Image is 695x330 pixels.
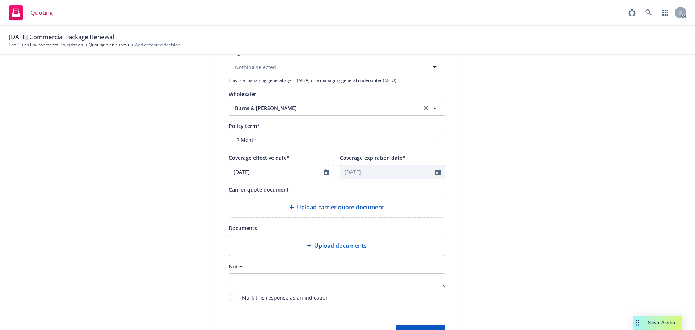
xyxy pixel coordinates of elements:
svg: Calendar [435,169,441,175]
span: Carrier quote document [229,186,289,193]
button: Burns & [PERSON_NAME]clear selection [229,101,445,116]
span: Burns & [PERSON_NAME] [235,104,411,112]
span: Quoting [30,10,53,16]
input: DD/MM/YYYY [229,165,324,179]
button: Nothing selected [229,60,445,74]
a: Report a Bug [625,5,639,20]
a: Quoting [6,3,56,23]
span: Coverage effective date* [229,154,290,161]
span: Wholesaler [229,91,256,97]
span: Nova Assist [648,319,676,326]
span: Upload carrier quote document [297,203,384,212]
div: Upload documents [229,235,445,256]
span: Documents [229,225,257,231]
span: Notes [229,263,244,270]
span: Mark this response as an indication [242,294,329,302]
svg: Calendar [324,169,329,175]
div: Upload carrier quote document [229,197,445,218]
a: The Gulch Environmental Foundation [9,42,83,48]
a: Switch app [658,5,673,20]
button: Nova Assist [633,316,682,330]
span: Upload documents [314,241,367,250]
input: DD/MM/YYYY [340,165,435,179]
span: Policy term* [229,122,260,129]
span: [DATE] Commercial Package Renewal [9,32,114,42]
div: Drag to move [633,316,642,330]
a: clear selection [422,104,430,113]
span: Coverage expiration date* [340,154,405,161]
span: This is a managing general agent (MGA) or a managing general underwriter (MGU). [229,77,445,83]
span: Add accepted decision [135,42,180,48]
a: Search [641,5,656,20]
span: Nothing selected [235,63,276,71]
a: Quoting plan submit [89,42,129,48]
